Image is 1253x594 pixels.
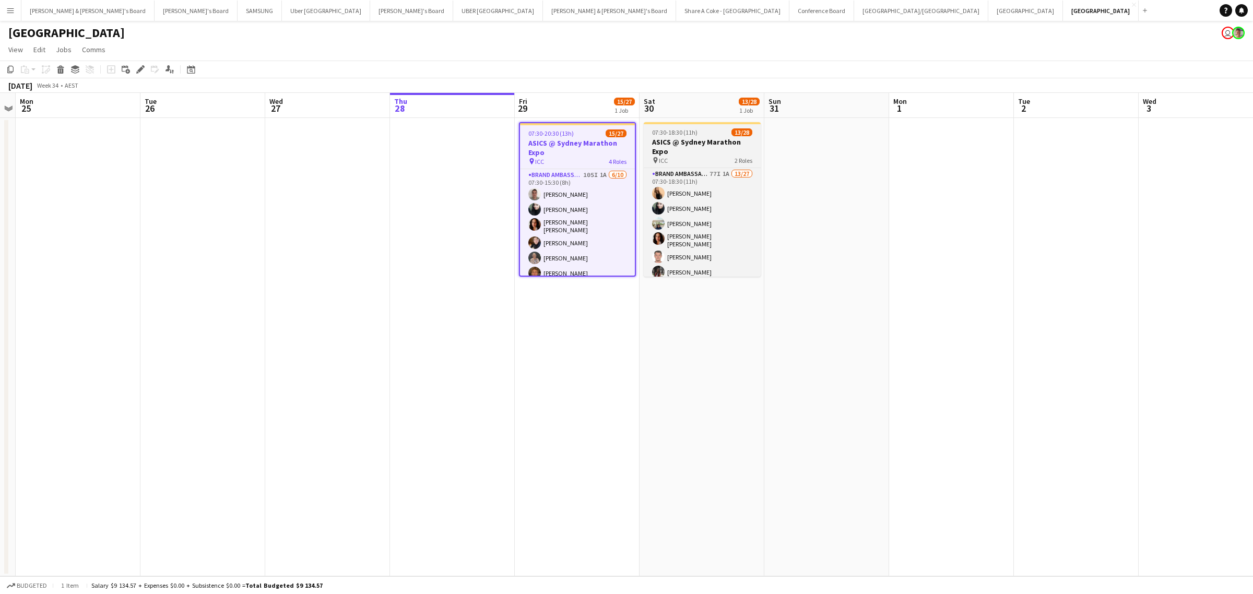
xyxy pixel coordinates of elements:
button: [PERSON_NAME]'s Board [370,1,453,21]
button: [GEOGRAPHIC_DATA] [988,1,1063,21]
app-card-role: Brand Ambassador ([PERSON_NAME])105I1A6/1007:30-15:30 (8h)[PERSON_NAME][PERSON_NAME][PERSON_NAME]... [520,169,635,344]
span: Wed [269,97,283,106]
h3: ASICS @ Sydney Marathon Expo [644,137,761,156]
span: Tue [145,97,157,106]
a: Jobs [52,43,76,56]
h1: [GEOGRAPHIC_DATA] [8,25,125,41]
span: 4 Roles [609,158,626,165]
span: ICC [535,158,544,165]
span: 07:30-20:30 (13h) [528,129,574,137]
button: [PERSON_NAME]'s Board [155,1,238,21]
button: UBER [GEOGRAPHIC_DATA] [453,1,543,21]
span: Fri [519,97,527,106]
span: Mon [893,97,907,106]
span: Edit [33,45,45,54]
span: Week 34 [34,81,61,89]
button: [PERSON_NAME] & [PERSON_NAME]'s Board [543,1,676,21]
span: 15/27 [614,98,635,105]
button: [GEOGRAPHIC_DATA]/[GEOGRAPHIC_DATA] [854,1,988,21]
span: 26 [143,102,157,114]
button: [PERSON_NAME] & [PERSON_NAME]'s Board [21,1,155,21]
span: View [8,45,23,54]
span: Jobs [56,45,72,54]
span: Thu [394,97,407,106]
button: Share A Coke - [GEOGRAPHIC_DATA] [676,1,789,21]
span: 29 [517,102,527,114]
span: Comms [82,45,105,54]
div: AEST [65,81,78,89]
span: 1 [892,102,907,114]
span: 27 [268,102,283,114]
span: 31 [767,102,781,114]
button: Budgeted [5,580,49,591]
span: 2 Roles [735,157,752,164]
button: [GEOGRAPHIC_DATA] [1063,1,1139,21]
a: Edit [29,43,50,56]
span: 3 [1141,102,1156,114]
span: Total Budgeted $9 134.57 [245,581,323,589]
span: 2 [1016,102,1030,114]
span: 13/28 [739,98,760,105]
button: Conference Board [789,1,854,21]
span: 07:30-18:30 (11h) [652,128,698,136]
div: 1 Job [614,106,634,114]
span: Tue [1018,97,1030,106]
span: 28 [393,102,407,114]
a: View [4,43,27,56]
span: 13/28 [731,128,752,136]
span: 15/27 [606,129,626,137]
span: Sun [769,97,781,106]
app-user-avatar: Andy Husen [1222,27,1234,39]
span: Budgeted [17,582,47,589]
span: 25 [18,102,33,114]
button: Uber [GEOGRAPHIC_DATA] [282,1,370,21]
span: Wed [1143,97,1156,106]
h3: ASICS @ Sydney Marathon Expo [520,138,635,157]
app-job-card: 07:30-20:30 (13h)15/27ASICS @ Sydney Marathon Expo ICC4 RolesBrand Ambassador ([PERSON_NAME])105I... [519,122,636,277]
app-job-card: 07:30-18:30 (11h)13/28ASICS @ Sydney Marathon Expo ICC2 RolesBrand Ambassador ([DATE])77I1A13/270... [644,122,761,277]
span: 30 [642,102,655,114]
div: [DATE] [8,80,32,91]
div: 1 Job [739,106,759,114]
span: Mon [20,97,33,106]
a: Comms [78,43,110,56]
div: Salary $9 134.57 + Expenses $0.00 + Subsistence $0.00 = [91,581,323,589]
span: Sat [644,97,655,106]
span: ICC [659,157,668,164]
app-user-avatar: Victoria Hunt [1232,27,1245,39]
span: 1 item [57,581,82,589]
button: SAMSUNG [238,1,282,21]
